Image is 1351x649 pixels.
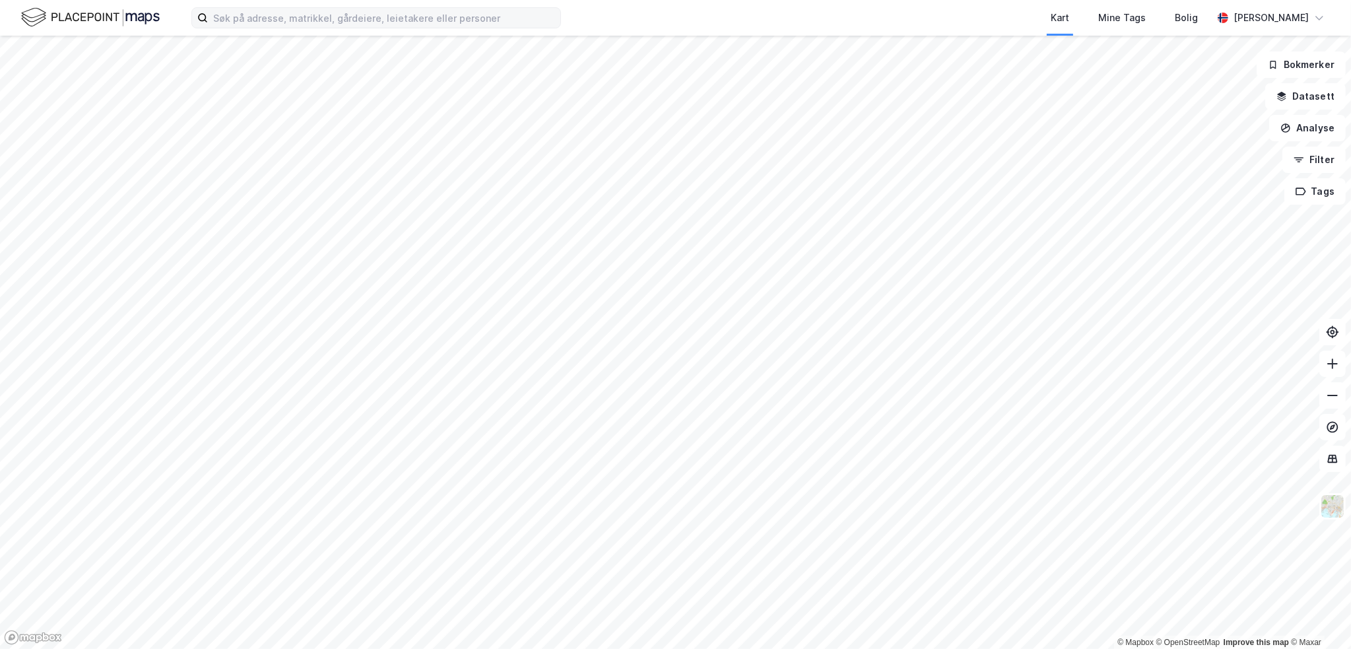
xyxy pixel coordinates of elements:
[208,8,560,28] input: Søk på adresse, matrikkel, gårdeiere, leietakere eller personer
[1269,115,1346,141] button: Analyse
[1284,178,1346,205] button: Tags
[1320,494,1345,519] img: Z
[1051,10,1069,26] div: Kart
[1156,638,1220,647] a: OpenStreetMap
[1234,10,1309,26] div: [PERSON_NAME]
[1265,83,1346,110] button: Datasett
[1285,586,1351,649] iframe: Chat Widget
[1098,10,1146,26] div: Mine Tags
[4,630,62,645] a: Mapbox homepage
[1285,586,1351,649] div: Kontrollprogram for chat
[1282,147,1346,173] button: Filter
[1175,10,1198,26] div: Bolig
[21,6,160,29] img: logo.f888ab2527a4732fd821a326f86c7f29.svg
[1117,638,1154,647] a: Mapbox
[1257,51,1346,78] button: Bokmerker
[1224,638,1289,647] a: Improve this map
